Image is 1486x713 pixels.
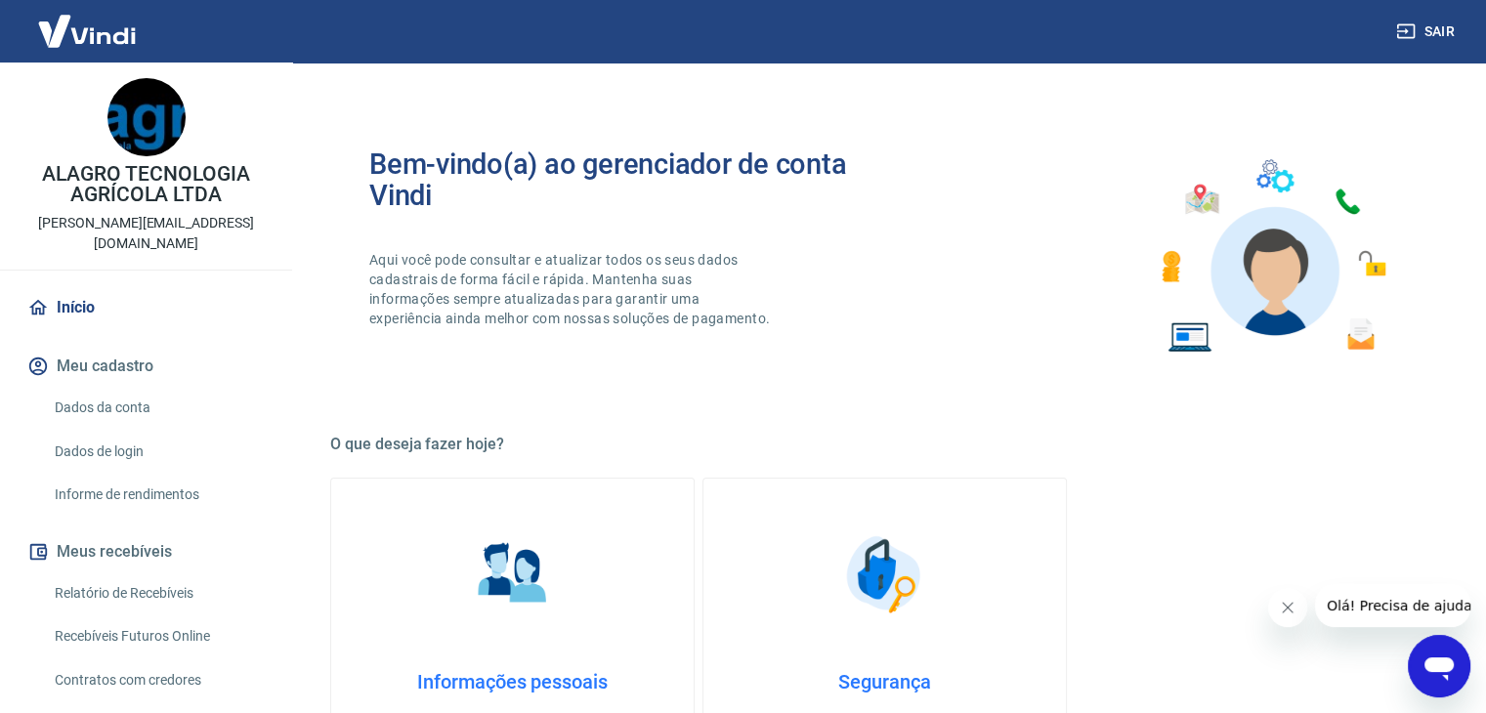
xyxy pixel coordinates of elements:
[1408,635,1470,697] iframe: Botão para abrir a janela de mensagens
[1315,584,1470,627] iframe: Mensagem da empresa
[47,432,269,472] a: Dados de login
[836,525,934,623] img: Segurança
[47,475,269,515] a: Informe de rendimentos
[1144,148,1400,364] img: Imagem de um avatar masculino com diversos icones exemplificando as funcionalidades do gerenciado...
[16,213,276,254] p: [PERSON_NAME][EMAIL_ADDRESS][DOMAIN_NAME]
[1268,588,1307,627] iframe: Fechar mensagem
[47,388,269,428] a: Dados da conta
[369,250,774,328] p: Aqui você pode consultar e atualizar todos os seus dados cadastrais de forma fácil e rápida. Mant...
[47,616,269,656] a: Recebíveis Futuros Online
[1392,14,1463,50] button: Sair
[107,78,186,156] img: 3190df63-252c-4854-a85d-feebcd73cc0a.jpeg
[330,435,1439,454] h5: O que deseja fazer hoje?
[23,530,269,573] button: Meus recebíveis
[23,1,150,61] img: Vindi
[369,148,885,211] h2: Bem-vindo(a) ao gerenciador de conta Vindi
[23,286,269,329] a: Início
[362,670,662,693] h4: Informações pessoais
[23,345,269,388] button: Meu cadastro
[464,525,562,623] img: Informações pessoais
[16,164,276,205] p: ALAGRO TECNOLOGIA AGRÍCOLA LTDA
[735,670,1035,693] h4: Segurança
[47,573,269,613] a: Relatório de Recebíveis
[47,660,269,700] a: Contratos com credores
[12,14,164,29] span: Olá! Precisa de ajuda?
